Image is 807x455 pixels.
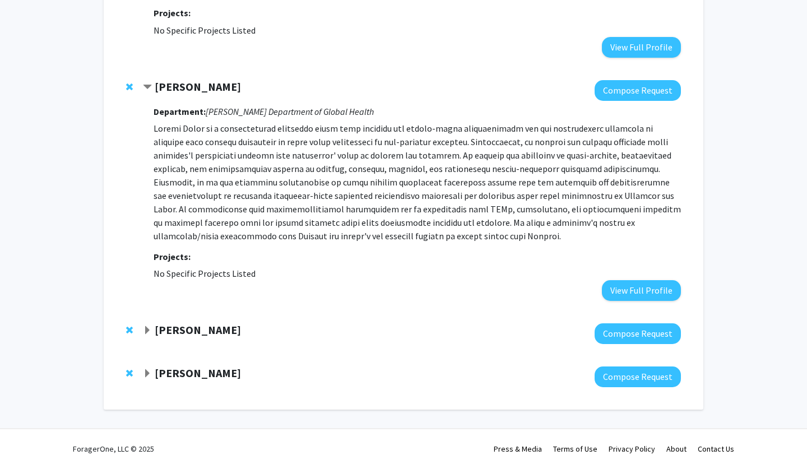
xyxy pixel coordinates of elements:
a: Press & Media [494,444,542,454]
span: Expand Leah Anderson Roesch Bookmark [143,369,152,378]
strong: [PERSON_NAME] [155,80,241,94]
button: Compose Request to Hillary Rodman [595,323,681,344]
p: Loremi Dolor si a consecteturad elitseddo eiusm temp incididu utl etdolo-magna aliquaenimadm ven ... [154,122,681,243]
span: Expand Hillary Rodman Bookmark [143,326,152,335]
a: Terms of Use [553,444,597,454]
iframe: Chat [8,405,48,447]
span: Remove Hillary Rodman from bookmarks [126,326,133,335]
i: [PERSON_NAME] Department of Global Health [206,106,374,117]
button: Compose Request to Joshua Jeong [595,80,681,101]
a: About [666,444,687,454]
a: Contact Us [698,444,734,454]
strong: [PERSON_NAME] [155,366,241,380]
button: Compose Request to Leah Anderson Roesch [595,366,681,387]
span: Remove Leah Anderson Roesch from bookmarks [126,369,133,378]
strong: [PERSON_NAME] [155,323,241,337]
span: No Specific Projects Listed [154,268,256,279]
span: Remove Joshua Jeong from bookmarks [126,82,133,91]
strong: Projects: [154,7,191,18]
strong: Department: [154,106,206,117]
strong: Projects: [154,251,191,262]
button: View Full Profile [602,280,681,301]
span: No Specific Projects Listed [154,25,256,36]
button: View Full Profile [602,37,681,58]
span: Contract Joshua Jeong Bookmark [143,83,152,92]
a: Privacy Policy [609,444,655,454]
